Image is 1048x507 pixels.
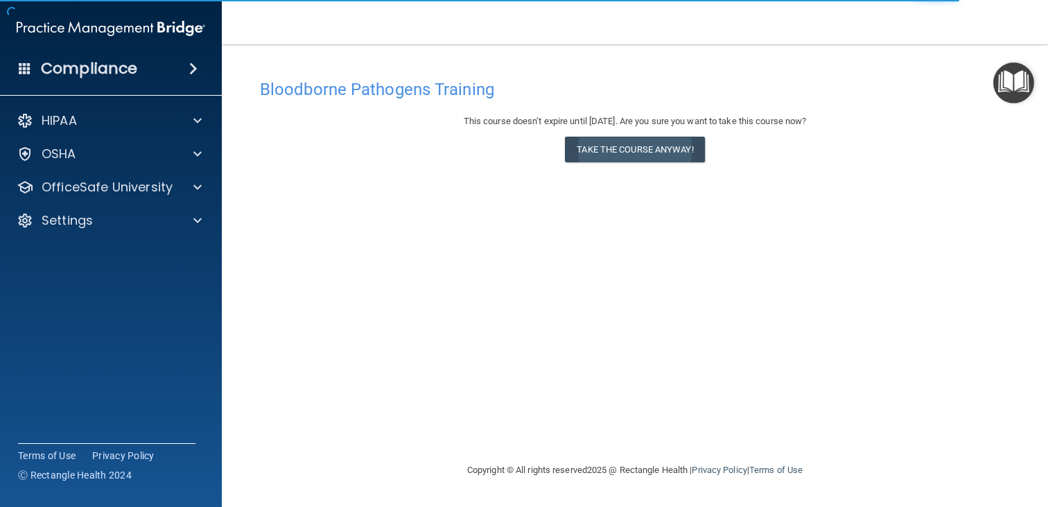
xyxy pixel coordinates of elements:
[42,146,76,162] p: OSHA
[260,113,1010,130] div: This course doesn’t expire until [DATE]. Are you sure you want to take this course now?
[18,468,132,482] span: Ⓒ Rectangle Health 2024
[749,465,803,475] a: Terms of Use
[17,179,202,196] a: OfficeSafe University
[92,449,155,463] a: Privacy Policy
[42,212,93,229] p: Settings
[565,137,704,162] button: Take the course anyway!
[18,449,76,463] a: Terms of Use
[382,448,888,492] div: Copyright © All rights reserved 2025 @ Rectangle Health | |
[17,146,202,162] a: OSHA
[260,80,1010,98] h4: Bloodborne Pathogens Training
[42,112,77,129] p: HIPAA
[41,59,137,78] h4: Compliance
[17,212,202,229] a: Settings
[42,179,173,196] p: OfficeSafe University
[993,62,1034,103] button: Open Resource Center
[692,465,746,475] a: Privacy Policy
[17,15,205,42] img: PMB logo
[17,112,202,129] a: HIPAA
